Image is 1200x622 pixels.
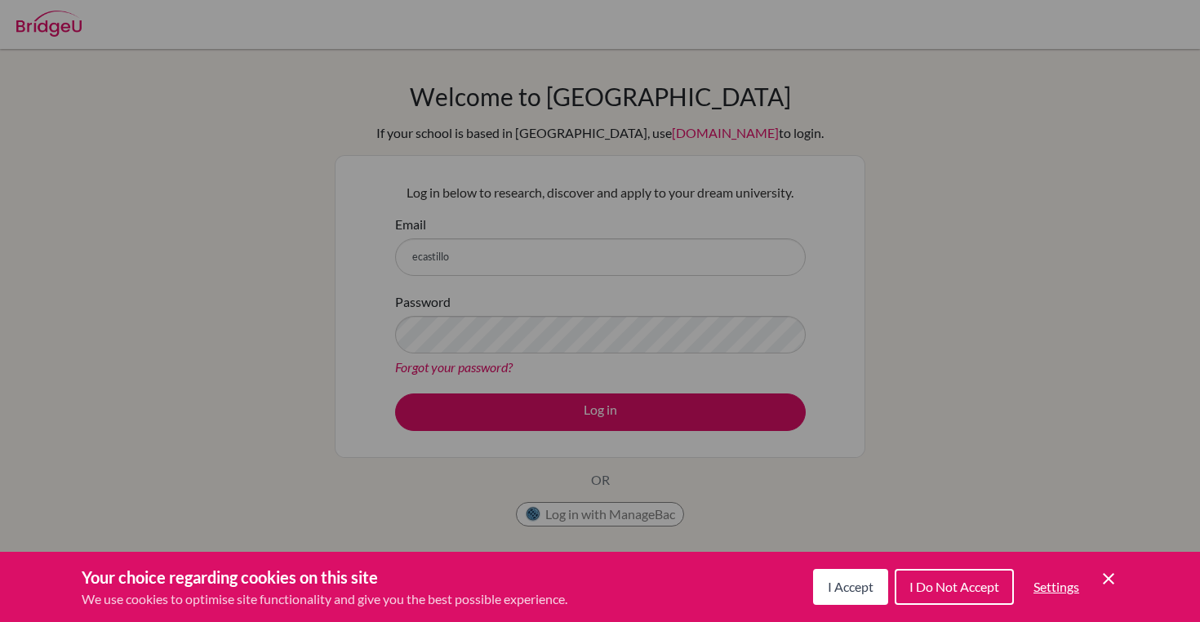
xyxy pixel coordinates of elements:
p: We use cookies to optimise site functionality and give you the best possible experience. [82,589,567,609]
span: I Do Not Accept [909,579,999,594]
button: I Do Not Accept [895,569,1014,605]
button: Settings [1020,571,1092,603]
h3: Your choice regarding cookies on this site [82,565,567,589]
span: Settings [1033,579,1079,594]
span: I Accept [828,579,873,594]
button: I Accept [813,569,888,605]
button: Save and close [1099,569,1118,589]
